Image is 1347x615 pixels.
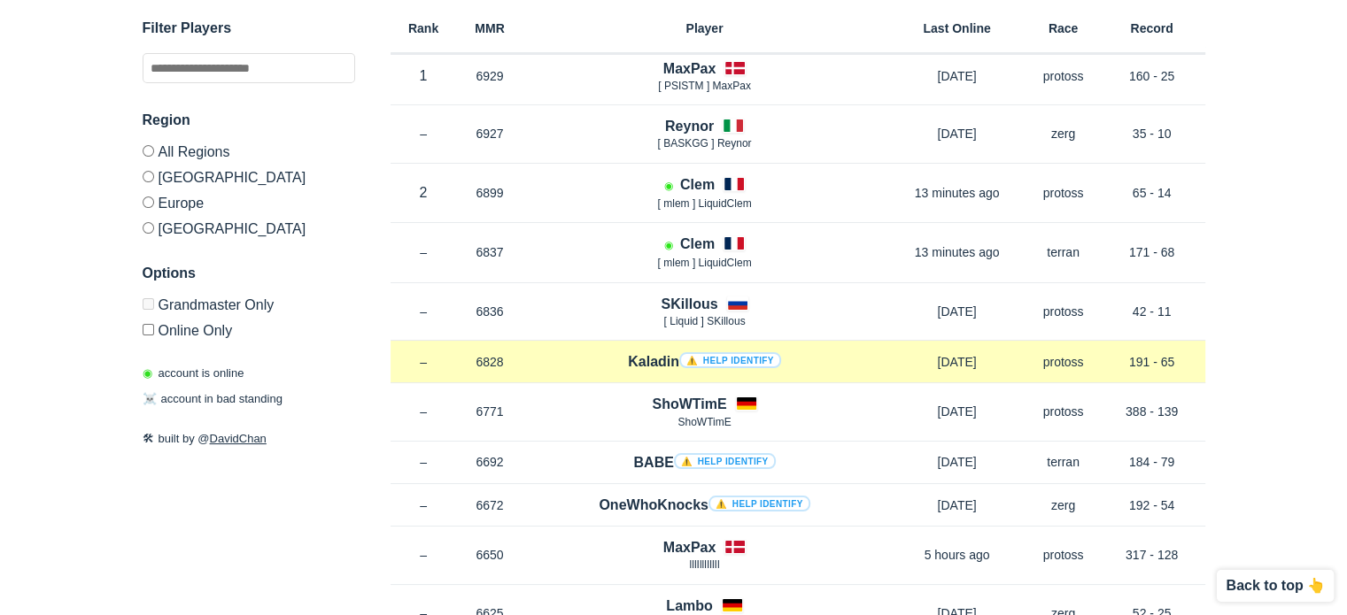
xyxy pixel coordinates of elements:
[680,174,715,195] h4: Clem
[143,298,355,317] label: Only Show accounts currently in Grandmaster
[1099,22,1205,35] h6: Record
[886,453,1028,471] p: [DATE]
[708,496,810,511] a: ⚠️ Help identify
[1099,453,1205,471] p: 184 - 79
[143,196,154,208] input: Europe
[663,315,745,327] span: [ Lіquіd ] SKillous
[457,22,523,35] h6: MMR
[628,351,781,372] h4: Kaladin
[143,18,355,39] h3: Filter Players
[143,263,355,284] h3: Options
[886,125,1028,142] p: [DATE]
[391,125,457,142] p: –
[661,294,717,314] h4: SKillous
[143,110,355,131] h3: Region
[658,80,751,92] span: [ PSISTM ] MaxPax
[1028,303,1099,320] p: protoss
[457,496,523,514] p: 6672
[664,180,673,192] span: Account is laddering
[674,453,776,469] a: ⚠️ Help identify
[663,537,716,557] h4: MaxPax
[391,182,457,203] p: 2
[1099,353,1205,371] p: 191 - 65
[143,145,355,164] label: All Regions
[1028,546,1099,564] p: protoss
[143,171,154,182] input: [GEOGRAPHIC_DATA]
[457,453,523,471] p: 6692
[457,184,523,202] p: 6899
[886,546,1028,564] p: 5 hours ago
[143,324,154,335] input: Online Only
[143,215,355,236] label: [GEOGRAPHIC_DATA]
[457,353,523,371] p: 6828
[657,257,751,269] span: [ mlem ] LiquidClem
[143,145,154,157] input: All Regions
[143,391,283,409] p: account in bad standing
[1028,184,1099,202] p: protoss
[1099,496,1205,514] p: 192 - 54
[677,416,731,428] span: ShoWTimE
[457,125,523,142] p: 6927
[391,496,457,514] p: –
[143,366,152,380] span: ◉
[652,394,726,414] h4: ShoWTimE
[143,164,355,189] label: [GEOGRAPHIC_DATA]
[391,303,457,320] p: –
[886,303,1028,320] p: [DATE]
[143,393,157,406] span: ☠️
[1099,546,1205,564] p: 317 - 128
[457,303,523,320] p: 6836
[1099,243,1205,261] p: 171 - 68
[143,430,355,448] p: built by @
[1099,303,1205,320] p: 42 - 11
[210,432,267,445] a: DavidChan
[1028,22,1099,35] h6: Race
[886,184,1028,202] p: 13 minutes ago
[657,197,751,210] span: [ mlem ] LiquidClem
[391,243,457,261] p: –
[1028,67,1099,85] p: protoss
[391,353,457,371] p: –
[663,58,716,79] h4: MaxPax
[1099,125,1205,142] p: 35 - 10
[143,298,154,310] input: Grandmaster Only
[690,558,720,571] span: lllIlllIllIl
[523,22,886,35] h6: Player
[1028,496,1099,514] p: zerg
[679,352,781,368] a: ⚠️ Help identify
[680,234,715,254] h4: Clem
[457,403,523,420] p: 6771
[1028,243,1099,261] p: terran
[664,239,673,251] span: Account is laddering
[391,22,457,35] h6: Rank
[391,65,457,86] p: 1
[457,546,523,564] p: 6650
[1028,125,1099,142] p: zerg
[1226,579,1325,593] p: Back to top 👆
[886,67,1028,85] p: [DATE]
[143,222,154,234] input: [GEOGRAPHIC_DATA]
[391,403,457,420] p: –
[886,22,1028,35] h6: Last Online
[1028,353,1099,371] p: protoss
[657,137,751,150] span: [ BASKGG ] Reynor
[457,67,523,85] p: 6929
[886,403,1028,420] p: [DATE]
[143,317,355,338] label: Only show accounts currently laddering
[143,189,355,215] label: Europe
[1028,403,1099,420] p: protoss
[886,353,1028,371] p: [DATE]
[1099,403,1205,420] p: 388 - 139
[1099,67,1205,85] p: 160 - 25
[391,453,457,471] p: –
[1099,184,1205,202] p: 65 - 14
[143,365,244,382] p: account is online
[457,243,523,261] p: 6837
[633,452,775,473] h4: BABE
[391,546,457,564] p: –
[143,432,154,445] span: 🛠
[886,496,1028,514] p: [DATE]
[599,495,809,515] h4: OneWhoKnocks
[886,243,1028,261] p: 13 minutes ago
[665,116,714,136] h4: Reynor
